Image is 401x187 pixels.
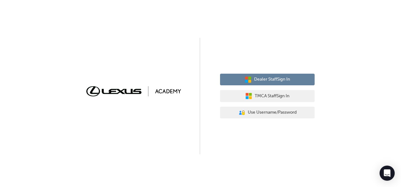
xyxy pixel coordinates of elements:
[248,109,297,116] span: Use Username/Password
[220,107,315,119] button: Use Username/Password
[254,76,290,83] span: Dealer Staff Sign In
[380,166,395,181] div: Open Intercom Messenger
[255,93,289,100] span: TMCA Staff Sign In
[220,74,315,86] button: Dealer StaffSign In
[86,86,181,96] img: Trak
[220,90,315,102] button: TMCA StaffSign In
